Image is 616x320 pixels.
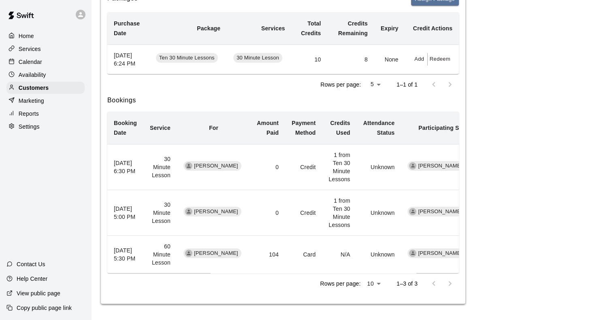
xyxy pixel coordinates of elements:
[409,162,416,170] div: Nic Luc
[250,144,285,190] td: 0
[185,208,192,215] div: Dominic Latva
[357,144,401,190] td: Unknown
[415,162,465,170] span: [PERSON_NAME]
[156,55,220,62] a: Ten 30 Minute Lessons
[19,97,44,105] p: Marketing
[19,58,42,66] p: Calendar
[409,250,416,257] div: Nic Luc
[261,25,285,32] b: Services
[107,12,459,74] table: simple table
[292,120,315,136] b: Payment Method
[415,208,465,216] span: [PERSON_NAME]
[374,45,405,74] td: None
[6,69,85,81] a: Availability
[301,20,321,36] b: Total Credits
[327,45,374,74] td: 8
[191,162,241,170] span: [PERSON_NAME]
[6,56,85,68] a: Calendar
[19,45,41,53] p: Services
[19,123,40,131] p: Settings
[107,190,143,236] th: [DATE] 5:00 PM
[107,95,459,106] h6: Bookings
[322,236,357,273] td: N/A
[19,71,46,79] p: Availability
[415,250,465,257] span: [PERSON_NAME]
[6,95,85,107] a: Marketing
[411,53,428,66] button: Add
[285,144,322,190] td: Credit
[17,260,45,268] p: Contact Us
[17,304,72,312] p: Copy public page link
[233,54,282,62] span: 30 Minute Lesson
[363,120,395,136] b: Attendance Status
[292,45,328,74] td: 10
[197,25,220,32] b: Package
[107,45,149,74] th: [DATE] 6:24 PM
[114,120,137,136] b: Booking Date
[285,236,322,273] td: Card
[107,144,143,190] th: [DATE] 6:30 PM
[428,53,452,66] button: Redeem
[19,32,34,40] p: Home
[396,81,418,89] p: 1–1 of 1
[19,84,49,92] p: Customers
[330,120,350,136] b: Credits Used
[285,190,322,236] td: Credit
[407,207,465,216] div: [PERSON_NAME]
[407,248,465,258] div: [PERSON_NAME]
[6,82,85,94] a: Customers
[107,112,475,273] table: simple table
[209,125,218,131] b: For
[6,108,85,120] a: Reports
[6,30,85,42] a: Home
[150,125,171,131] b: Service
[6,121,85,133] a: Settings
[191,208,241,216] span: [PERSON_NAME]
[156,54,218,62] span: Ten 30 Minute Lessons
[185,162,192,170] div: Dominic Latva
[143,144,177,190] td: 30 Minute Lesson
[338,20,368,36] b: Credits Remaining
[17,275,47,283] p: Help Center
[19,110,39,118] p: Reports
[322,190,357,236] td: 1 from Ten 30 Minute Lessons
[257,120,279,136] b: Amount Paid
[413,25,452,32] b: Credit Actions
[143,236,177,273] td: 60 Minute Lesson
[6,43,85,55] a: Services
[250,190,285,236] td: 0
[17,289,60,297] p: View public page
[407,161,465,171] div: [PERSON_NAME]
[357,190,401,236] td: Unknown
[107,236,143,273] th: [DATE] 5:30 PM
[322,144,357,190] td: 1 from Ten 30 Minute Lessons
[364,278,384,290] div: 10
[409,208,416,215] div: Nic Luc
[381,25,399,32] b: Expiry
[320,280,360,288] p: Rows per page:
[320,81,361,89] p: Rows per page:
[191,250,241,257] span: [PERSON_NAME]
[357,236,401,273] td: Unknown
[114,20,140,36] b: Purchase Date
[364,78,384,90] div: 5
[250,236,285,273] td: 104
[396,280,418,288] p: 1–3 of 3
[143,190,177,236] td: 30 Minute Lesson
[185,250,192,257] div: Dominic Latva
[418,125,468,131] b: Participating Staff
